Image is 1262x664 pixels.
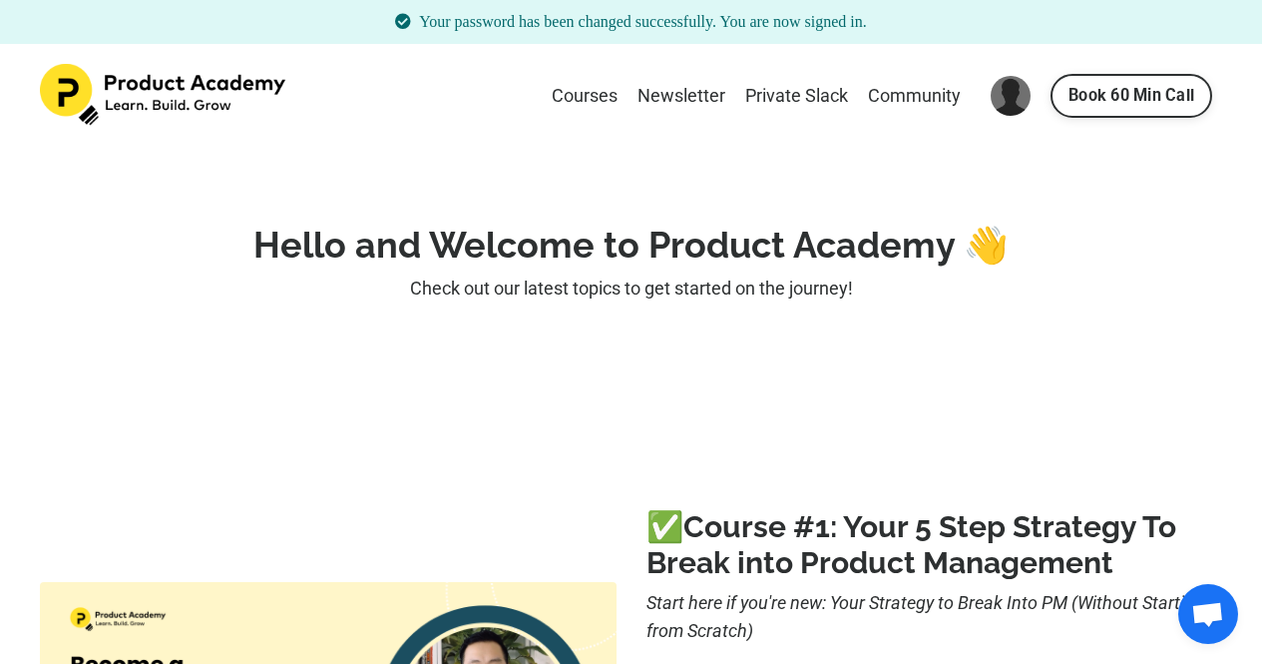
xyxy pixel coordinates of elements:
[646,509,815,544] b: ✅
[40,64,289,126] img: Product Academy Logo
[745,82,848,111] a: Private Slack
[637,82,725,111] a: Newsletter
[253,224,1009,266] strong: Hello and Welcome to Product Academy 👋
[646,509,1176,580] a: 1: Your 5 Step Strategy To Break into Product Management
[683,509,815,544] a: Course #
[40,8,1222,36] h5: Your password has been changed successfully. You are now signed in.
[1051,74,1212,118] a: Book 60 Min Call
[1178,584,1238,644] div: Open chat
[868,82,961,111] a: Community
[552,82,618,111] a: Courses
[991,76,1031,116] img: User Avatar
[40,275,1222,304] p: Check out our latest topics to get started on the journey!
[646,592,1204,642] i: Start here if you're new: Your Strategy to Break Into PM (Without Starting from Scratch)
